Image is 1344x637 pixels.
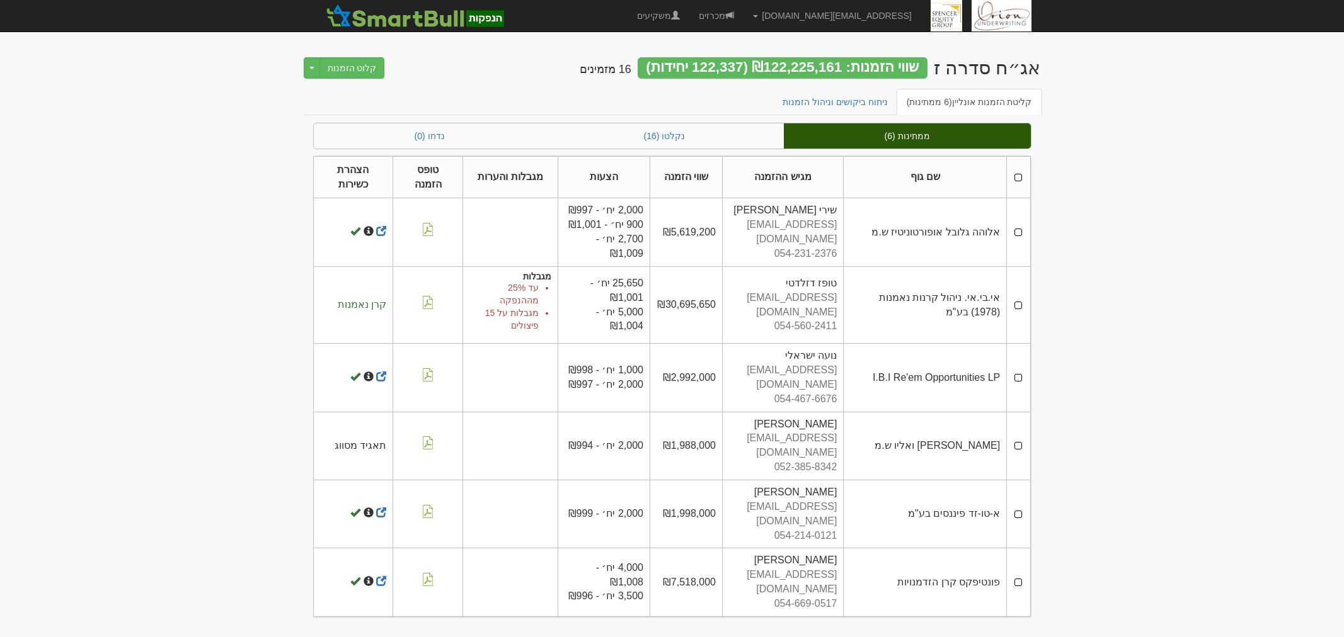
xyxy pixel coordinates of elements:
[568,219,643,230] span: 900 יח׳ - ₪1,001
[638,57,928,79] div: שווי הזמנות: ₪122,225,161 (122,337 יחידות)
[729,319,837,334] div: 054-560-2411
[469,307,539,332] li: מגבלות על 15 פיצולים
[650,266,722,343] td: ₪30,695,650
[934,57,1041,78] div: ספנסר אקוויטי גרופ לימיטד - אג״ח (סדרה ז) - הנפקה לציבור
[580,64,631,76] h4: 16 מזמינים
[650,480,722,548] td: ₪1,998,000
[844,156,1007,198] th: שם גוף
[568,379,643,390] span: 2,000 יח׳ - ₪997
[568,440,643,451] span: 2,000 יח׳ - ₪994
[313,156,393,198] th: הצהרת כשירות
[469,281,539,307] li: עד 25% מההנפקה
[422,573,434,586] img: pdf-file-icon.png
[729,417,837,432] div: [PERSON_NAME]
[650,156,722,198] th: שווי הזמנה
[729,276,837,291] div: טופז דזלדטי
[729,597,837,611] div: 054-669-0517
[844,548,1007,616] td: פונטיפקס קרן הזדמנויות
[393,156,463,198] th: טופס הזמנה
[568,590,643,601] span: 3,500 יח׳ - ₪996
[314,123,546,149] a: נדחו (0)
[729,247,837,261] div: 054-231-2376
[422,296,434,309] img: pdf-file-icon.png
[729,203,837,218] div: שירי [PERSON_NAME]
[844,412,1007,480] td: [PERSON_NAME] ואליו ש.מ
[338,299,386,310] span: קרן נאמנות
[897,89,1042,115] a: קליטת הזמנות אונליין(6 ממתינות)
[729,349,837,363] div: נועה ישראלי
[650,198,722,266] td: ₪5,619,200
[590,278,643,303] span: 25,650 יח׳ - ₪1,001
[729,529,837,543] div: 054-214-0121
[723,156,844,198] th: מגיש ההזמנה
[650,412,722,480] td: ₪1,988,000
[568,205,643,215] span: 2,000 יח׳ - ₪997
[323,3,508,28] img: SmartBull Logo
[596,307,643,332] span: 5,000 יח׳ - ₪1,004
[546,123,784,149] a: נקלטו (16)
[729,460,837,475] div: 052-385-8342
[729,485,837,500] div: [PERSON_NAME]
[729,363,837,392] div: [EMAIL_ADDRESS][DOMAIN_NAME]
[422,436,434,449] img: pdf-file-icon.png
[729,218,837,247] div: [EMAIL_ADDRESS][DOMAIN_NAME]
[319,57,385,79] button: קלוט הזמנות
[773,89,898,115] a: ניתוח ביקושים וניהול הזמנות
[422,505,434,518] img: pdf-file-icon.png
[729,553,837,568] div: [PERSON_NAME]
[568,364,643,375] span: 1,000 יח׳ - ₪998
[463,156,558,198] th: מגבלות והערות
[335,440,386,451] span: תאגיד מסווג
[568,508,643,519] span: 2,000 יח׳ - ₪999
[907,97,952,107] span: (6 ממתינות)
[729,500,837,529] div: [EMAIL_ADDRESS][DOMAIN_NAME]
[469,272,551,281] h5: מגבלות
[784,123,1031,149] a: ממתינות (6)
[650,344,722,412] td: ₪2,992,000
[729,568,837,597] div: [EMAIL_ADDRESS][DOMAIN_NAME]
[844,344,1007,412] td: I.B.I Re'em Opportunities LP
[729,431,837,460] div: [EMAIL_ADDRESS][DOMAIN_NAME]
[729,392,837,407] div: 054-467-6676
[422,368,434,381] img: pdf-file-icon.png
[729,291,837,320] div: [EMAIL_ADDRESS][DOMAIN_NAME]
[650,548,722,616] td: ₪7,518,000
[558,156,650,198] th: הצעות
[422,223,434,236] img: pdf-file-icon.png
[844,266,1007,343] td: אי.בי.אי. ניהול קרנות נאמנות (1978) בע"מ
[844,198,1007,266] td: אלוהה גלובל אופורטוניטיז ש.מ
[596,234,643,259] span: 2,700 יח׳ - ₪1,009
[596,562,643,587] span: 4,000 יח׳ - ₪1,008
[844,480,1007,548] td: א-טו-זד פיננסים בע"מ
